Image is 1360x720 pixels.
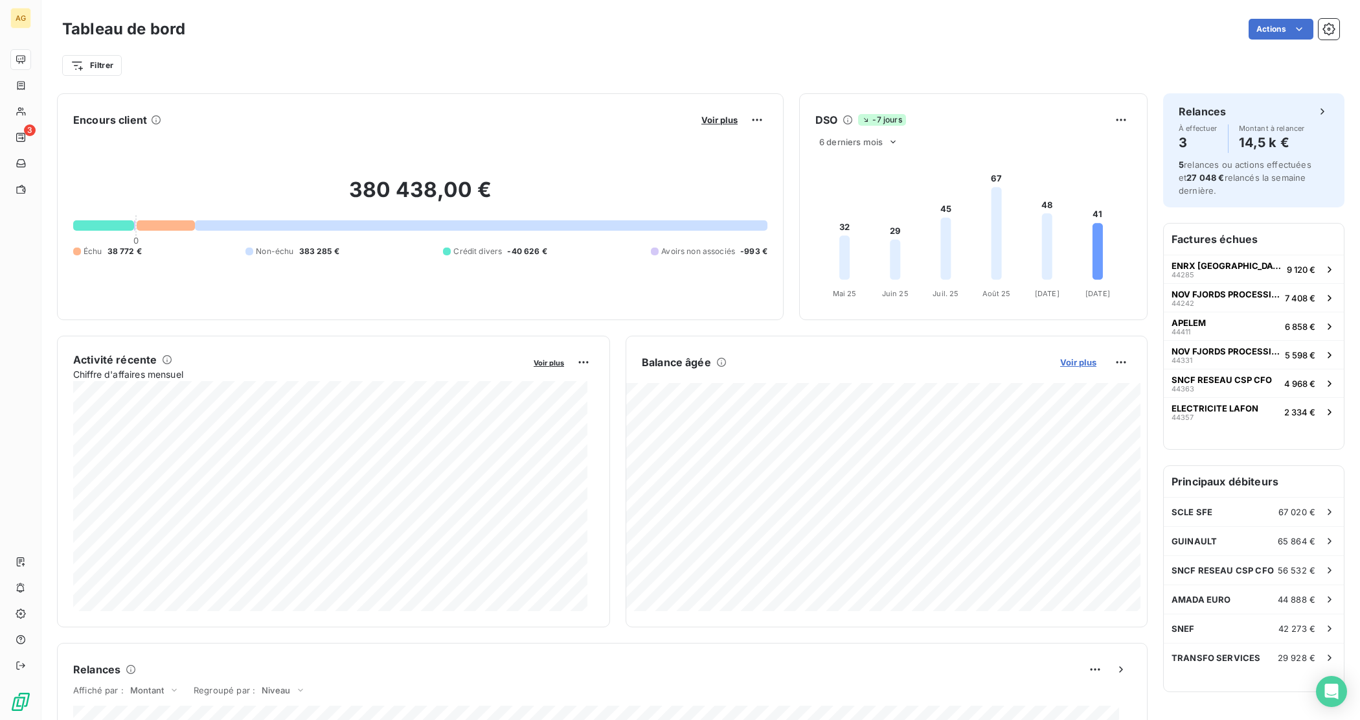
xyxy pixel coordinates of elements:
[133,235,139,246] span: 0
[62,17,185,41] h3: Tableau de bord
[1085,289,1110,298] tspan: [DATE]
[858,114,905,126] span: -7 jours
[1172,318,1206,328] span: APELEM
[1239,132,1305,153] h4: 14,5 k €
[1164,224,1344,255] h6: Factures échues
[530,356,568,368] button: Voir plus
[1164,397,1344,426] button: ELECTRICITE LAFON443572 334 €
[661,246,735,257] span: Avoirs non associés
[84,246,102,257] span: Échu
[73,112,147,128] h6: Encours client
[130,685,164,695] span: Montant
[1278,623,1315,634] span: 42 273 €
[1179,159,1184,170] span: 5
[1172,271,1194,279] span: 44285
[1172,623,1195,634] span: SNEF
[1164,466,1344,497] h6: Principaux débiteurs
[1278,565,1315,575] span: 56 532 €
[1278,594,1315,605] span: 44 888 €
[697,114,742,126] button: Voir plus
[73,352,157,367] h6: Activité récente
[1172,299,1194,307] span: 44242
[1179,159,1311,196] span: relances ou actions effectuées et relancés la semaine dernière.
[194,685,255,695] span: Regroupé par :
[1172,403,1258,413] span: ELECTRICITE LAFON
[833,289,857,298] tspan: Mai 25
[1172,565,1274,575] span: SNCF RESEAU CSP CFO
[1179,132,1218,153] h4: 3
[1172,289,1280,299] span: NOV FJORDS PROCESSING [GEOGRAPHIC_DATA]
[1179,104,1226,119] h6: Relances
[73,177,767,216] h2: 380 438,00 €
[1060,357,1096,367] span: Voir plus
[1172,328,1190,336] span: 44411
[10,8,31,29] div: AG
[73,685,124,695] span: Affiché par :
[701,115,738,125] span: Voir plus
[882,289,909,298] tspan: Juin 25
[1172,594,1231,605] span: AMADA EURO
[1164,369,1344,397] button: SNCF RESEAU CSP CFO443634 968 €
[1287,264,1315,275] span: 9 120 €
[933,289,958,298] tspan: Juil. 25
[24,124,36,136] span: 3
[10,691,31,712] img: Logo LeanPay
[1164,340,1344,369] button: NOV FJORDS PROCESSING [GEOGRAPHIC_DATA]443315 598 €
[1172,356,1192,364] span: 44331
[1239,124,1305,132] span: Montant à relancer
[1164,255,1344,283] button: ENRX [GEOGRAPHIC_DATA]442859 120 €
[815,112,837,128] h6: DSO
[1164,312,1344,340] button: APELEM444116 858 €
[1172,536,1217,546] span: GUINAULT
[642,354,711,370] h6: Balance âgée
[534,358,564,367] span: Voir plus
[1284,378,1315,389] span: 4 968 €
[1316,676,1347,707] div: Open Intercom Messenger
[740,246,767,257] span: -993 €
[262,685,290,695] span: Niveau
[819,137,883,147] span: 6 derniers mois
[1278,536,1315,546] span: 65 864 €
[1285,321,1315,332] span: 6 858 €
[1172,261,1282,271] span: ENRX [GEOGRAPHIC_DATA]
[453,246,502,257] span: Crédit divers
[982,289,1011,298] tspan: Août 25
[1172,346,1280,356] span: NOV FJORDS PROCESSING [GEOGRAPHIC_DATA]
[73,662,120,677] h6: Relances
[1172,413,1194,421] span: 44357
[1284,407,1315,417] span: 2 334 €
[1285,293,1315,303] span: 7 408 €
[256,246,293,257] span: Non-échu
[62,55,122,76] button: Filtrer
[1179,124,1218,132] span: À effectuer
[1164,283,1344,312] button: NOV FJORDS PROCESSING [GEOGRAPHIC_DATA]442427 408 €
[1172,385,1194,393] span: 44363
[1056,356,1100,368] button: Voir plus
[1285,350,1315,360] span: 5 598 €
[1278,507,1315,517] span: 67 020 €
[108,246,142,257] span: 38 772 €
[1035,289,1060,298] tspan: [DATE]
[1249,19,1313,40] button: Actions
[299,246,339,257] span: 383 285 €
[1172,653,1260,663] span: TRANSFO SERVICES
[1278,653,1315,663] span: 29 928 €
[73,367,525,381] span: Chiffre d'affaires mensuel
[1172,375,1272,385] span: SNCF RESEAU CSP CFO
[1186,172,1224,183] span: 27 048 €
[1172,507,1212,517] span: SCLE SFE
[507,246,547,257] span: -40 626 €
